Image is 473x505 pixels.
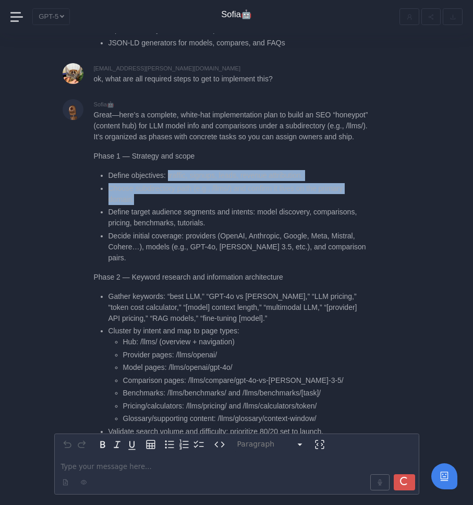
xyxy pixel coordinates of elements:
[191,437,206,452] button: Check list
[125,437,139,452] button: Underline
[94,272,370,283] p: Phase 2 — Keyword research and information architecture
[123,388,370,399] li: Benchmarks: /llms/benchmarks/ and /llms/benchmarks/[task]/
[177,437,191,452] button: Numbered list
[94,110,370,142] p: Great—here’s a complete, white-hat implementation plan to build an SEO “honeypot” (content hub) f...
[108,291,370,324] li: Gather keywords: “best LLM,” “GPT-4o vs [PERSON_NAME],” “LLM pricing,” “token cost calculator,” “...
[94,63,419,74] div: [EMAIL_ADDRESS][PERSON_NAME][DOMAIN_NAME]
[110,437,125,452] button: Italic
[123,350,370,360] li: Provider pages: /llms/openai/
[108,38,370,49] li: JSON-LD generators for models, compares, and FAQs
[94,151,370,162] p: Phase 1 — Strategy and scope
[108,170,370,181] li: Define objectives: traffic, signups, leads, revenue attribution.
[108,326,370,424] li: Cluster by intent and map to page types:
[212,437,227,452] button: Inline code format
[123,401,370,412] li: Pricing/calculators: /llms/pricing/ and /llms/calculators/token/
[108,207,370,229] li: Define target audience segments and intents: model discovery, comparisons, pricing, benchmarks, t...
[95,437,110,452] button: Bold
[123,375,370,386] li: Comparison pages: /llms/compare/gpt-4o-vs-[PERSON_NAME]-3-5/
[94,74,370,85] p: ok, what are all required steps to get to implement this?
[123,362,370,373] li: Model pages: /llms/openai/gpt-4o/
[221,9,252,20] h4: Sofia🤖
[108,183,370,205] li: Choose subdirectory path (e.g., /llms/) and confirm it lives on the primary domain.
[162,437,177,452] button: Bulleted list
[123,336,370,347] li: Hub: /llms/ (overview + navigation)
[123,413,370,424] li: Glossary/supporting content: /llms/glossary/context-window/
[55,455,419,494] div: editable markdown
[233,437,308,452] button: Block type
[108,231,370,263] li: Decide initial coverage: providers (OpenAI, Anthropic, Google, Meta, Mistral, Cohere…), models (e...
[162,437,206,452] div: toggle group
[108,426,370,437] li: Validate search volume and difficulty; prioritize 80/20 set to launch.
[94,99,419,110] div: Sofia🤖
